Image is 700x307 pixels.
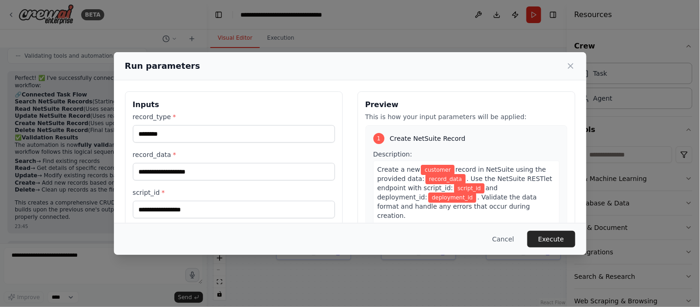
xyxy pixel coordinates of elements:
[425,174,466,184] span: Variable: record_data
[133,99,335,110] h3: Inputs
[428,193,477,203] span: Variable: deployment_id
[373,133,384,144] div: 1
[390,134,466,143] span: Create NetSuite Record
[373,150,412,158] span: Description:
[133,150,335,159] label: record_data
[485,231,521,247] button: Cancel
[454,183,485,193] span: Variable: script_id
[365,99,568,110] h3: Preview
[125,60,200,72] h2: Run parameters
[527,231,575,247] button: Execute
[421,165,455,175] span: Variable: record_type
[377,175,552,192] span: . Use the NetSuite RESTlet endpoint with script_id:
[377,166,546,182] span: record in NetSuite using the provided data:
[377,193,537,219] span: . Validate the data format and handle any errors that occur during creation.
[133,188,335,197] label: script_id
[133,112,335,121] label: record_type
[377,166,420,173] span: Create a new
[365,112,568,121] p: This is how your input parameters will be applied:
